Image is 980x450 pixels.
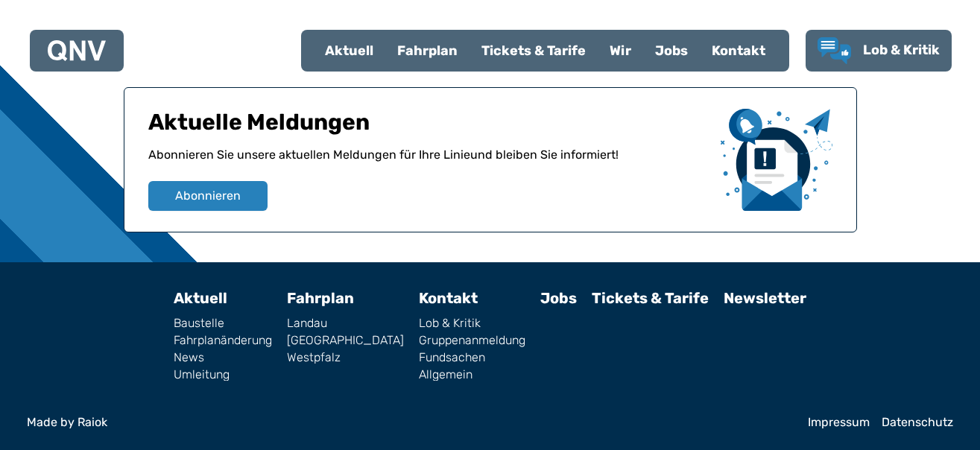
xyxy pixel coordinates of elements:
a: Kontakt [700,31,777,70]
a: Kontakt [419,289,478,307]
img: newsletter [721,109,832,211]
a: News [174,352,272,364]
h1: Aktuelle Meldungen [148,109,709,146]
a: Westpfalz [287,352,404,364]
a: Landau [287,317,404,329]
a: QNV Logo [48,36,106,66]
a: Umleitung [174,369,272,381]
a: Allgemein [419,369,525,381]
a: Fahrplan [287,289,354,307]
a: Aktuell [174,289,227,307]
a: Jobs [540,289,577,307]
a: Made by Raiok [27,416,796,428]
a: Tickets & Tarife [470,31,598,70]
a: Lob & Kritik [419,317,525,329]
img: QNV Logo [48,40,106,61]
a: Datenschutz [882,416,953,428]
a: Aktuell [313,31,385,70]
a: Lob & Kritik [818,37,940,64]
a: Gruppenanmeldung [419,335,525,346]
a: Fundsachen [419,352,525,364]
span: Lob & Kritik [863,42,940,58]
span: Abonnieren [175,187,241,205]
a: [GEOGRAPHIC_DATA] [287,335,404,346]
a: Jobs [643,31,700,70]
a: Fahrplan [385,31,470,70]
button: Abonnieren [148,181,268,211]
a: Wir [598,31,643,70]
a: Baustelle [174,317,272,329]
a: Impressum [808,416,870,428]
a: Tickets & Tarife [592,289,709,307]
a: Newsletter [724,289,806,307]
p: Abonnieren Sie unsere aktuellen Meldungen für Ihre Linie und bleiben Sie informiert! [148,146,709,181]
a: Fahrplanänderung [174,335,272,346]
